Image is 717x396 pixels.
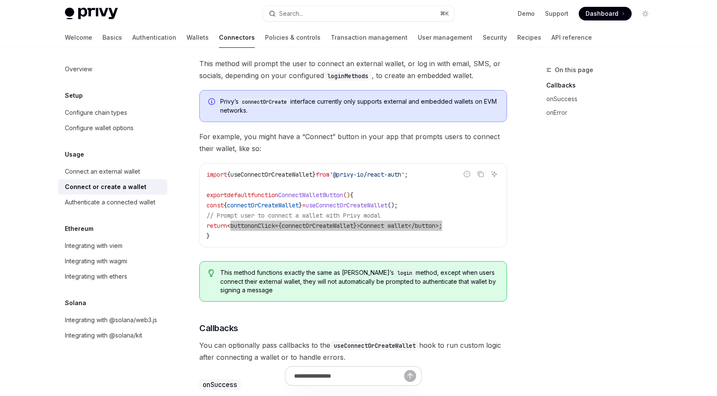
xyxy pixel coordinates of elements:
[279,9,303,19] div: Search...
[230,222,251,230] span: button
[461,169,472,180] button: Report incorrect code
[435,222,439,230] span: >
[586,9,618,18] span: Dashboard
[551,27,592,48] a: API reference
[251,191,278,199] span: function
[58,179,167,195] a: Connect or create a wallet
[220,268,498,294] span: This method functions exactly the same as [PERSON_NAME]’s method, except when users connect their...
[65,182,146,192] div: Connect or create a wallet
[207,212,381,219] span: // Prompt user to connect a wallet with Privy modal
[65,241,122,251] div: Integrating with viem
[475,169,486,180] button: Copy the contents from the code block
[58,105,167,120] a: Configure chain types
[224,201,227,209] span: {
[282,222,353,230] span: connectOrCreateWallet
[58,269,167,284] a: Integrating with ethers
[579,7,632,20] a: Dashboard
[555,65,593,75] span: On this page
[65,27,92,48] a: Welcome
[58,164,167,179] a: Connect an external wallet
[227,171,230,178] span: {
[65,315,157,325] div: Integrating with @solana/web3.js
[388,201,398,209] span: ();
[65,256,127,266] div: Integrating with wagmi
[207,171,227,178] span: import
[357,222,360,230] span: >
[278,191,343,199] span: ConnectWalletButton
[208,98,217,107] svg: Info
[65,149,84,160] h5: Usage
[265,27,321,48] a: Policies & controls
[230,171,312,178] span: useConnectOrCreateWallet
[199,58,507,82] span: This method will prompt the user to connect an external wallet, or log in with email, SMS, or soc...
[199,339,507,363] span: You can optionally pass callbacks to the hook to run custom logic after connecting a wallet or to...
[312,171,316,178] span: }
[102,27,122,48] a: Basics
[65,8,118,20] img: light logo
[638,7,652,20] button: Toggle dark mode
[329,171,405,178] span: '@privy-io/react-auth'
[219,27,255,48] a: Connectors
[546,106,659,119] a: onError
[58,61,167,77] a: Overview
[489,169,500,180] button: Ask AI
[405,171,408,178] span: ;
[517,27,541,48] a: Recipes
[394,269,416,277] code: login
[408,222,415,230] span: </
[404,370,416,382] button: Send message
[207,191,227,199] span: export
[65,108,127,118] div: Configure chain types
[251,222,275,230] span: onClick
[58,253,167,269] a: Integrating with wagmi
[546,92,659,106] a: onSuccess
[199,131,507,154] span: For example, you might have a “Connect” button in your app that prompts users to connect their wa...
[65,64,92,74] div: Overview
[227,201,299,209] span: connectOrCreateWallet
[330,341,419,350] code: useConnectOrCreateWallet
[65,123,134,133] div: Configure wallet options
[418,27,472,48] a: User management
[65,90,83,101] h5: Setup
[199,322,238,334] span: Callbacks
[58,328,167,343] a: Integrating with @solana/kit
[132,27,176,48] a: Authentication
[350,191,353,199] span: {
[58,195,167,210] a: Authenticate a connected wallet
[239,98,290,106] code: connectOrCreate
[360,222,408,230] span: Connect wallet
[316,171,329,178] span: from
[65,298,86,308] h5: Solana
[58,120,167,136] a: Configure wallet options
[306,201,388,209] span: useConnectOrCreateWallet
[65,224,93,234] h5: Ethereum
[58,312,167,328] a: Integrating with @solana/web3.js
[439,222,442,230] span: ;
[545,9,568,18] a: Support
[58,238,167,253] a: Integrating with viem
[483,27,507,48] a: Security
[294,367,404,385] input: Ask a question...
[220,97,498,115] span: Privy’s interface currently only supports external and embedded wallets on EVM networks.
[353,222,357,230] span: }
[275,222,278,230] span: =
[227,222,230,230] span: <
[302,201,306,209] span: =
[546,79,659,92] a: Callbacks
[278,222,282,230] span: {
[207,201,224,209] span: const
[65,197,155,207] div: Authenticate a connected wallet
[227,191,251,199] span: default
[440,10,449,17] span: ⌘ K
[324,71,372,81] code: loginMethods
[343,191,350,199] span: ()
[207,232,210,240] span: }
[207,222,227,230] span: return
[415,222,435,230] span: button
[65,166,140,177] div: Connect an external wallet
[187,27,209,48] a: Wallets
[208,269,214,277] svg: Tip
[331,27,408,48] a: Transaction management
[65,330,142,341] div: Integrating with @solana/kit
[263,6,454,21] button: Open search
